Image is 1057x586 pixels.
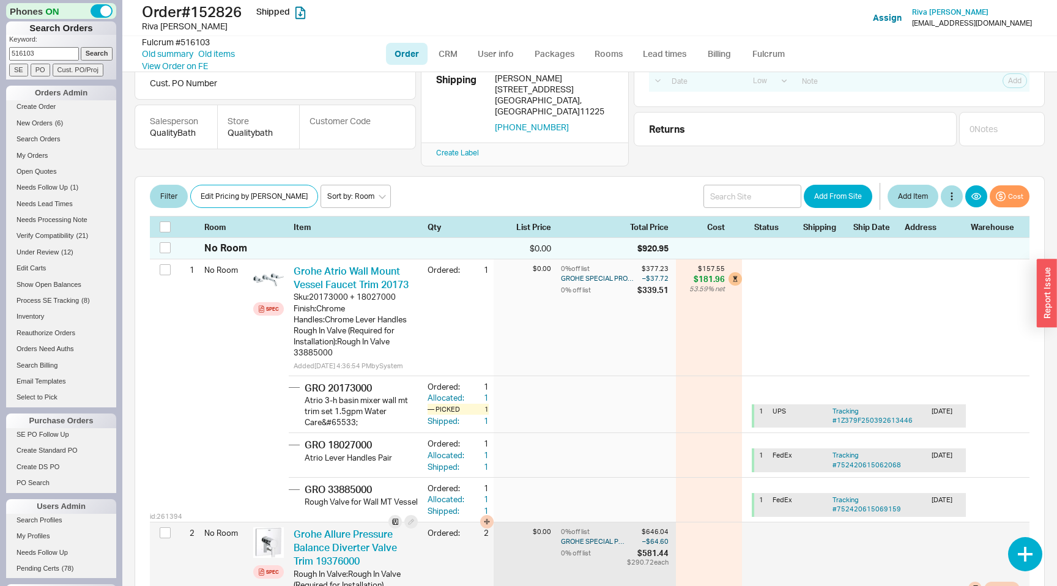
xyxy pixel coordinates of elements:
div: 1 [179,259,195,280]
div: Shipped: [428,461,467,472]
a: Rooms [585,43,631,65]
div: 1 [467,264,489,275]
a: Fulcrum [743,43,793,65]
div: Qualitybath [228,127,289,139]
div: Ordered: [428,527,467,538]
input: Note [795,73,941,89]
span: ( 21 ) [76,232,89,239]
button: Allocated:1 [428,450,489,461]
div: $0.00 [494,264,551,273]
div: Salesperson [150,115,202,127]
button: Shipped:1 [428,505,489,516]
a: Needs Lead Times [6,198,116,210]
button: Assign [873,12,902,24]
span: UPS [773,407,786,415]
div: 0 % off list [561,527,625,536]
div: Shipped: [428,505,467,516]
div: 1 [467,415,489,426]
div: $920.95 [637,242,669,254]
a: Spec [253,565,284,579]
div: Allocated: [428,494,467,505]
button: Edit Pricing by [PERSON_NAME] [190,185,318,208]
div: 1 [467,392,489,403]
div: [GEOGRAPHIC_DATA] , [GEOGRAPHIC_DATA] 11225 [495,95,614,117]
div: GROHE SPECIAL PROMOTION [561,536,625,546]
span: Add From Site [814,189,862,204]
span: Filter [160,189,177,204]
div: 0 Note s [970,123,998,135]
a: Verify Compatibility(21) [6,229,116,242]
a: Create Label [436,148,479,157]
div: Cost [681,221,747,232]
span: Verify Compatibility [17,232,74,239]
div: 1 [759,495,768,514]
button: Add [1003,73,1027,88]
div: Ordered: [428,381,467,392]
div: Sku: [294,291,309,302]
a: Grohe Allure Pressure Balance Diverter Valve Trim 19376000 [294,528,397,568]
a: Open Quotes [6,165,116,178]
p: Keyword: [9,35,116,47]
div: [DATE] [932,407,961,426]
a: CRM [430,43,466,65]
div: Users Admin [6,499,116,514]
input: PO [31,64,50,76]
div: Ship Date [853,221,900,232]
div: Atrio 3-h basin mixer wall mt trim set 1.5gpm Water Care&#65533; [305,395,423,428]
a: Show Open Balances [6,278,116,291]
div: Rough In Valve (Required for Installation) : Rough In Valve 33885000 [294,325,418,358]
div: Fulcrum # 516103 [142,36,210,48]
a: Old items [198,48,235,60]
div: GRO 33885000 [305,483,423,496]
div: Phones [6,3,116,19]
div: Atrio Lever Handles Pair [305,452,423,463]
a: Billing [698,43,741,65]
a: Create Order [6,100,116,113]
div: Handles : Chrome Lever Handles [294,314,418,325]
span: Edit Pricing by [PERSON_NAME] [201,189,308,204]
div: Riva [PERSON_NAME] [142,20,532,32]
input: Search [81,47,113,60]
div: No Room [204,522,248,543]
div: 53.59 % net [689,284,725,294]
div: 2 [179,522,195,543]
button: Add Item [888,185,938,208]
div: Ordered: [428,264,467,275]
div: 20173000 + 18027000 [309,291,396,302]
a: Inventory [6,310,116,323]
a: Spec [253,302,284,316]
div: Status [754,221,798,232]
span: Add [1008,76,1022,86]
span: ( 1 ) [70,184,78,191]
div: Qty [428,221,489,232]
div: 1 [467,461,489,472]
span: ( 12 ) [61,248,73,256]
div: Rough Valve for Wall MT Vessel [305,496,423,507]
div: GRO 20173000 [305,381,423,395]
img: 254771 [253,264,284,295]
div: $339.51 [637,284,669,295]
button: Shipped:1 [428,415,489,426]
div: 1 [467,505,489,516]
button: Filter [150,185,188,208]
a: My Profiles [6,530,116,543]
a: SE PO Follow Up [6,428,116,441]
div: 1 [467,381,489,392]
div: 1 [467,438,489,449]
div: Cust. PO Number [135,70,416,100]
div: Address [905,221,966,232]
div: List Price [494,221,551,232]
span: FedEx [773,451,792,459]
div: Allocated: [428,450,467,461]
a: Needs Follow Up [6,546,116,559]
a: Needs Follow Up(1) [6,181,116,194]
div: – $64.60 [627,536,669,546]
a: Search Orders [6,133,116,146]
a: Edit Carts [6,262,116,275]
span: Shipped [256,6,290,17]
a: New Orders(6) [6,117,116,130]
div: Ordered: [428,483,467,494]
div: 1 [467,450,489,461]
div: [PERSON_NAME] [495,73,614,84]
div: 0 % off list [561,284,635,295]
